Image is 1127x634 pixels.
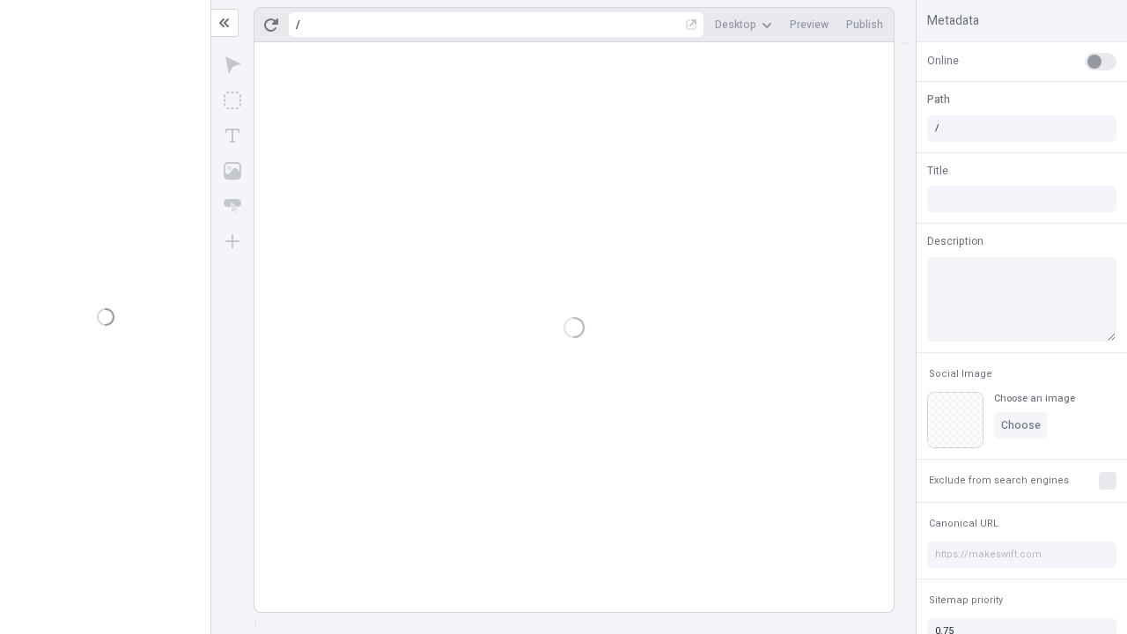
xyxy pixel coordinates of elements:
button: Preview [783,11,836,38]
input: https://makeswift.com [927,542,1116,568]
button: Button [217,190,248,222]
span: Sitemap priority [929,593,1003,607]
span: Social Image [929,367,992,380]
span: Online [927,53,959,69]
span: Exclude from search engines [929,474,1069,487]
button: Choose [994,412,1048,439]
span: Canonical URL [929,517,998,530]
button: Canonical URL [925,513,1002,534]
span: Desktop [715,18,756,32]
button: Box [217,85,248,116]
span: Title [927,163,948,179]
span: Description [927,233,983,249]
span: Publish [846,18,883,32]
span: Choose [1001,418,1041,432]
span: Preview [790,18,829,32]
div: / [296,18,300,32]
button: Sitemap priority [925,590,1006,611]
button: Image [217,155,248,187]
button: Desktop [708,11,779,38]
div: Choose an image [994,392,1075,405]
button: Text [217,120,248,151]
span: Path [927,92,950,107]
button: Social Image [925,364,996,385]
button: Publish [839,11,890,38]
button: Exclude from search engines [925,470,1072,491]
